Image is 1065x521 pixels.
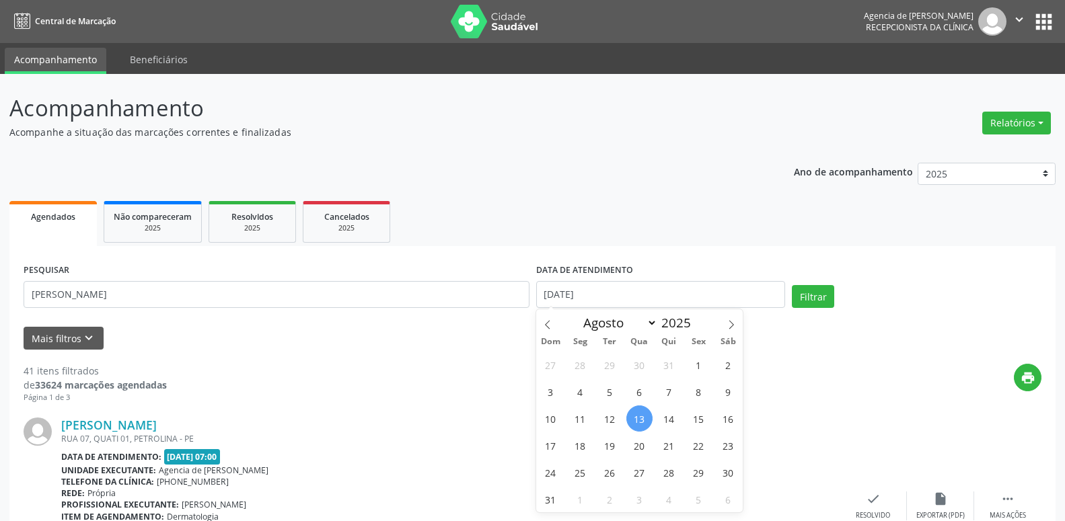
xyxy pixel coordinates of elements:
[1032,10,1056,34] button: apps
[866,491,881,506] i: check
[715,432,741,458] span: Agosto 23, 2025
[864,10,974,22] div: Agencia de [PERSON_NAME]
[61,433,840,444] div: RUA 07, QUATI 01, PETROLINA - PE
[715,405,741,432] span: Agosto 16, 2025
[24,281,529,308] input: Nome, código do beneficiário ou CPF
[990,511,1026,520] div: Mais ações
[61,417,157,432] a: [PERSON_NAME]
[715,378,741,405] span: Agosto 9, 2025
[565,337,595,346] span: Seg
[684,337,713,346] span: Sex
[61,451,161,463] b: Data de atendimento:
[567,459,593,485] span: Agosto 25, 2025
[324,211,369,223] span: Cancelados
[538,405,564,432] span: Agosto 10, 2025
[866,22,974,33] span: Recepcionista da clínica
[656,459,682,485] span: Agosto 28, 2025
[978,7,1006,36] img: img
[35,378,167,391] strong: 33624 marcações agendadas
[856,511,890,520] div: Resolvido
[686,405,712,432] span: Agosto 15, 2025
[686,432,712,458] span: Agosto 22, 2025
[577,313,658,332] select: Month
[81,331,96,346] i: keyboard_arrow_down
[624,337,654,346] span: Qua
[313,223,380,233] div: 2025
[626,459,653,485] span: Agosto 27, 2025
[626,486,653,512] span: Setembro 3, 2025
[159,465,268,476] span: Agencia de [PERSON_NAME]
[538,352,564,378] span: Julho 27, 2025
[231,211,273,223] span: Resolvidos
[35,15,116,27] span: Central de Marcação
[656,486,682,512] span: Setembro 4, 2025
[626,432,653,458] span: Agosto 20, 2025
[597,352,623,378] span: Julho 29, 2025
[597,378,623,405] span: Agosto 5, 2025
[24,260,69,281] label: PESQUISAR
[536,337,566,346] span: Dom
[597,459,623,485] span: Agosto 26, 2025
[567,405,593,432] span: Agosto 11, 2025
[656,352,682,378] span: Julho 31, 2025
[794,163,913,179] p: Ano de acompanhamento
[61,476,154,487] b: Telefone da clínica:
[657,314,702,331] input: Year
[9,91,742,125] p: Acompanhamento
[164,449,221,465] span: [DATE] 07:00
[536,260,633,281] label: DATA DE ATENDIMENTO
[538,459,564,485] span: Agosto 24, 2025
[656,432,682,458] span: Agosto 21, 2025
[916,511,965,520] div: Exportar (PDF)
[686,378,712,405] span: Agosto 8, 2025
[114,223,192,233] div: 2025
[157,476,229,487] span: [PHONE_NUMBER]
[982,112,1051,134] button: Relatórios
[686,352,712,378] span: Agosto 1, 2025
[626,405,653,432] span: Agosto 13, 2025
[24,327,104,350] button: Mais filtroskeyboard_arrow_down
[1014,364,1041,391] button: print
[31,211,75,223] span: Agendados
[219,223,286,233] div: 2025
[24,392,167,403] div: Página 1 de 3
[715,352,741,378] span: Agosto 2, 2025
[1006,7,1032,36] button: 
[61,465,156,476] b: Unidade executante:
[24,378,167,392] div: de
[1021,370,1035,385] i: print
[713,337,743,346] span: Sáb
[61,487,85,499] b: Rede:
[120,48,197,71] a: Beneficiários
[567,432,593,458] span: Agosto 18, 2025
[597,432,623,458] span: Agosto 19, 2025
[656,378,682,405] span: Agosto 7, 2025
[538,432,564,458] span: Agosto 17, 2025
[61,499,179,510] b: Profissional executante:
[686,459,712,485] span: Agosto 29, 2025
[9,10,116,32] a: Central de Marcação
[536,281,786,308] input: Selecione um intervalo
[24,417,52,446] img: img
[182,499,246,510] span: [PERSON_NAME]
[686,486,712,512] span: Setembro 5, 2025
[1012,12,1027,27] i: 
[715,486,741,512] span: Setembro 6, 2025
[5,48,106,74] a: Acompanhamento
[538,378,564,405] span: Agosto 3, 2025
[597,405,623,432] span: Agosto 12, 2025
[87,487,116,499] span: Própria
[792,285,834,308] button: Filtrar
[595,337,624,346] span: Ter
[538,486,564,512] span: Agosto 31, 2025
[567,352,593,378] span: Julho 28, 2025
[626,378,653,405] span: Agosto 6, 2025
[567,378,593,405] span: Agosto 4, 2025
[9,125,742,139] p: Acompanhe a situação das marcações correntes e finalizadas
[567,486,593,512] span: Setembro 1, 2025
[933,491,948,506] i: insert_drive_file
[24,364,167,378] div: 41 itens filtrados
[626,352,653,378] span: Julho 30, 2025
[114,211,192,223] span: Não compareceram
[715,459,741,485] span: Agosto 30, 2025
